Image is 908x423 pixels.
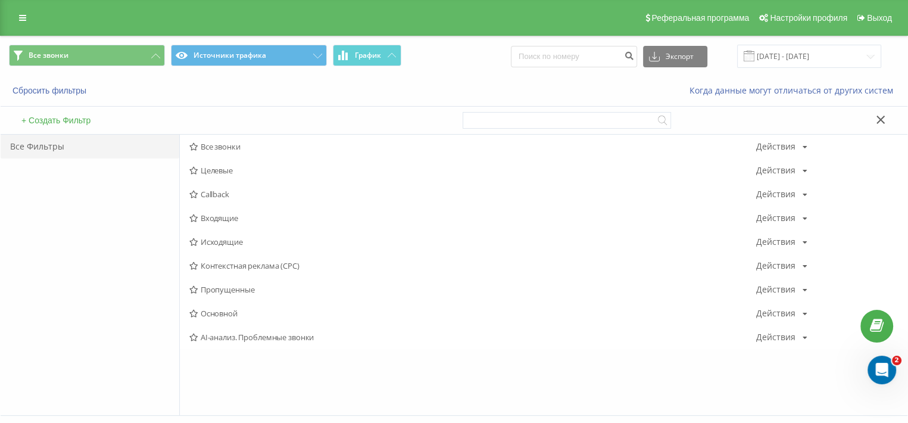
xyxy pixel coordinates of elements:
span: Входящие [189,214,756,222]
button: Источники трафика [171,45,327,66]
button: Закрыть [872,114,890,127]
span: Выход [867,13,892,23]
span: Целевые [189,166,756,175]
span: AI-анализ. Проблемные звонки [189,333,756,341]
div: Все Фильтры [1,135,179,158]
button: + Создать Фильтр [18,115,94,126]
div: Действия [756,214,795,222]
a: Когда данные могут отличаться от других систем [689,85,899,96]
iframe: Intercom live chat [868,356,896,384]
span: Контекстная реклама (CPC) [189,262,756,270]
div: Действия [756,166,795,175]
span: Реферальная программа [651,13,749,23]
button: Все звонки [9,45,165,66]
div: Действия [756,190,795,198]
div: Действия [756,238,795,246]
div: Действия [756,262,795,270]
span: 2 [892,356,901,365]
span: Основной [189,309,756,318]
div: Действия [756,142,795,151]
span: Все звонки [189,142,756,151]
button: Сбросить фильтры [9,85,92,96]
button: Экспорт [643,46,707,67]
button: График [333,45,401,66]
div: Действия [756,285,795,294]
div: Действия [756,333,795,341]
input: Поиск по номеру [511,46,637,67]
span: Все звонки [29,51,68,60]
div: Действия [756,309,795,318]
span: График [355,51,381,60]
span: Пропущенные [189,285,756,294]
span: Настройки профиля [770,13,847,23]
span: Исходящие [189,238,756,246]
span: Callback [189,190,756,198]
